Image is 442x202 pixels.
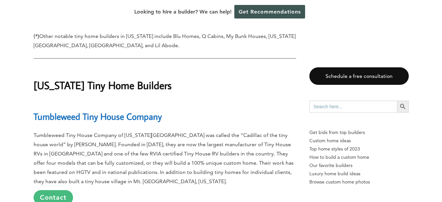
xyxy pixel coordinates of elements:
[34,67,296,93] h1: [US_STATE] Tiny Home Builders
[309,178,409,186] a: Browse custom home photos
[309,67,409,85] a: Schedule a free consultation
[309,137,409,145] a: Custom home ideas
[234,5,305,18] a: Get Recommendations
[309,128,409,137] p: Get bids from top builders
[309,161,409,170] a: Our favorite builders
[309,101,397,113] input: Search here...
[34,111,162,122] a: Tumbleweed Tiny House Company
[309,145,409,153] a: Top home styles of 2023
[316,154,434,194] iframe: Drift Widget Chat Controller
[309,153,409,161] a: How to build a custom home
[309,170,409,178] a: Luxury home build ideas
[399,103,406,110] svg: Search
[34,32,296,50] p: Other notable tiny home builders in [US_STATE] include Blu Homes, Q Cabins, My Bunk Houses, [US_S...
